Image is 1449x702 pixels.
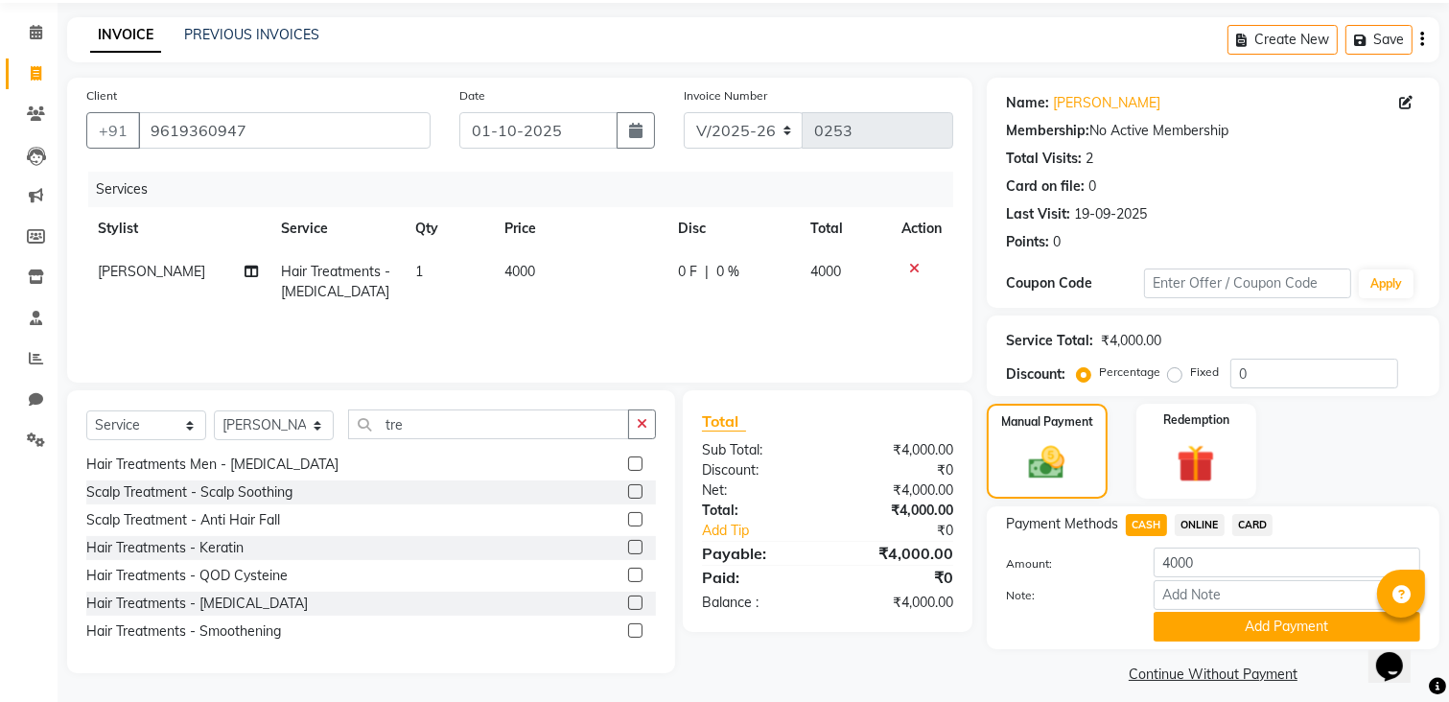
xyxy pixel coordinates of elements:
button: Add Payment [1154,612,1420,642]
a: Add Tip [688,521,851,541]
div: Hair Treatments - Keratin [86,538,244,558]
button: Create New [1227,25,1338,55]
label: Date [459,87,485,105]
img: _gift.svg [1165,440,1227,487]
span: 4000 [504,263,535,280]
div: Hair Treatments - QOD Cysteine [86,566,288,586]
div: Balance : [688,593,828,613]
th: Stylist [86,207,269,250]
a: PREVIOUS INVOICES [184,26,319,43]
div: Total Visits: [1006,149,1082,169]
span: 1 [415,263,423,280]
div: ₹4,000.00 [828,593,968,613]
img: _cash.svg [1017,442,1076,483]
div: Payable: [688,542,828,565]
th: Service [269,207,404,250]
div: Points: [1006,232,1049,252]
input: Search or Scan [348,409,629,439]
div: 19-09-2025 [1074,204,1147,224]
div: Membership: [1006,121,1089,141]
span: Total [702,411,746,432]
span: | [705,262,709,282]
th: Price [493,207,666,250]
label: Note: [992,587,1139,604]
th: Total [800,207,890,250]
button: Save [1345,25,1413,55]
div: ₹4,000.00 [828,440,968,460]
div: ₹0 [828,460,968,480]
button: Apply [1359,269,1414,298]
iframe: chat widget [1368,625,1430,683]
span: Hair Treatments - [MEDICAL_DATA] [281,263,390,300]
a: [PERSON_NAME] [1053,93,1160,113]
div: Paid: [688,566,828,589]
div: 0 [1088,176,1096,197]
label: Percentage [1099,363,1160,381]
label: Amount: [992,555,1139,573]
input: Search by Name/Mobile/Email/Code [138,112,431,149]
div: 0 [1053,232,1061,252]
div: Coupon Code [1006,273,1144,293]
div: Net: [688,480,828,501]
th: Disc [666,207,800,250]
label: Manual Payment [1001,413,1093,431]
div: ₹4,000.00 [828,501,968,521]
button: +91 [86,112,140,149]
div: ₹4,000.00 [1101,331,1161,351]
div: ₹4,000.00 [828,480,968,501]
div: ₹4,000.00 [828,542,968,565]
a: INVOICE [90,18,161,53]
div: Service Total: [1006,331,1093,351]
div: Scalp Treatment - Scalp Soothing [86,482,292,503]
span: 0 % [716,262,739,282]
div: Services [88,172,968,207]
div: Name: [1006,93,1049,113]
div: Last Visit: [1006,204,1070,224]
span: 0 F [678,262,697,282]
div: Scalp Treatment - Anti Hair Fall [86,510,280,530]
span: Payment Methods [1006,514,1118,534]
span: CASH [1126,514,1167,536]
div: Hair Treatments - Smoothening [86,621,281,642]
div: Hair Treatments Men - [MEDICAL_DATA] [86,455,339,475]
div: ₹0 [851,521,968,541]
span: [PERSON_NAME] [98,263,205,280]
label: Invoice Number [684,87,767,105]
span: 4000 [811,263,842,280]
input: Amount [1154,548,1420,577]
div: Discount: [688,460,828,480]
div: ₹0 [828,566,968,589]
th: Qty [404,207,493,250]
a: Continue Without Payment [991,665,1436,685]
div: Total: [688,501,828,521]
div: No Active Membership [1006,121,1420,141]
div: Sub Total: [688,440,828,460]
th: Action [890,207,953,250]
span: ONLINE [1175,514,1225,536]
input: Add Note [1154,580,1420,610]
label: Client [86,87,117,105]
div: Hair Treatments - [MEDICAL_DATA] [86,594,308,614]
div: Discount: [1006,364,1065,385]
label: Fixed [1190,363,1219,381]
div: Card on file: [1006,176,1085,197]
input: Enter Offer / Coupon Code [1144,269,1351,298]
div: 2 [1086,149,1093,169]
span: CARD [1232,514,1274,536]
label: Redemption [1163,411,1229,429]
